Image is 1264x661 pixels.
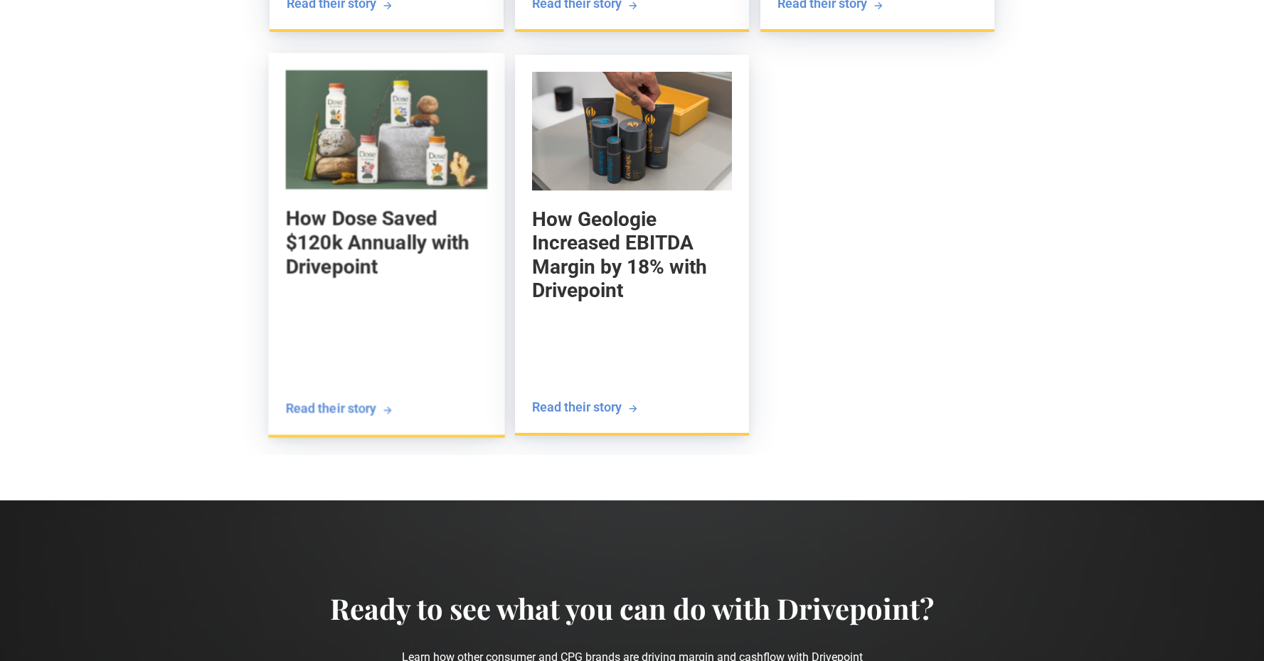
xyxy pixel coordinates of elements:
div: Read their story [286,399,376,417]
img: How Dose Saved $120k Annually with Drivepoint [286,70,488,190]
div: Read their story [532,398,622,416]
h5: How Dose Saved $120k Annually with Drivepoint [286,207,488,279]
img: How Geologie Increased EBITDA Margin by 18% with Drivepoint [532,72,732,190]
iframe: Chat Widget [1008,479,1264,661]
h4: Ready to see what you can do with Drivepoint? [330,591,934,625]
a: How Geologie Increased EBITDA Margin by 18% with DrivepointHow Geologie Increased EBITDA Margin b... [515,55,749,436]
a: How Dose Saved $120k Annually with DrivepointHow Dose Saved $120k Annually with DrivepointRead th... [269,53,505,438]
h5: How Geologie Increased EBITDA Margin by 18% with Drivepoint [532,208,732,303]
